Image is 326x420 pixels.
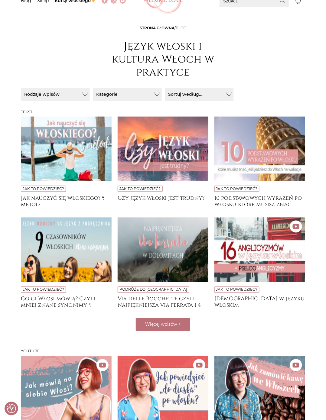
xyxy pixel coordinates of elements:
a: Strona główna [140,26,174,30]
a: Jak to powiedzieć? [216,186,258,191]
span: Blog [176,26,186,30]
a: Jak to powiedzieć? [216,287,258,292]
a: 10 podstawowych wyrażeń po włosku, które musisz znać, jeśli jedziesz do [GEOGRAPHIC_DATA] na wakacje [214,195,305,207]
span: Więcej wpisów [145,322,177,327]
a: Czy język włoski jest trudny? [118,195,208,207]
button: Więcej wpisów + [136,318,190,331]
h3: Youtube [21,349,305,354]
a: Co ci Włosi mówią? Czyli mniej znane synonimy 9 znanych czasowników [21,296,112,308]
button: Kategorie [93,88,162,101]
a: [DEMOGRAPHIC_DATA] w języku włoskim [214,296,305,308]
a: Jak to powiedzieć? [119,186,161,191]
button: Sortuj według... [165,88,234,101]
h3: Tekst [21,110,305,114]
a: Podróże do [GEOGRAPHIC_DATA] [119,287,187,292]
img: Revisit consent button [7,404,16,413]
a: Jak nauczyć się włoskiego? 5 metod [21,195,112,207]
button: Rodzaje wpisów [21,88,90,101]
a: Jak to powiedzieć? [23,287,64,292]
span: / [140,26,186,30]
a: Via delle Bocchette czyli najpiękniejsza via ferrata i 4 dni trekkingu w [GEOGRAPHIC_DATA] [118,296,208,308]
a: Jak to powiedzieć? [23,186,64,191]
h1: Język włoski i kultura Włoch w praktyce [103,40,223,79]
button: Preferencje co do zgód [7,404,16,413]
span: + [178,322,181,327]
